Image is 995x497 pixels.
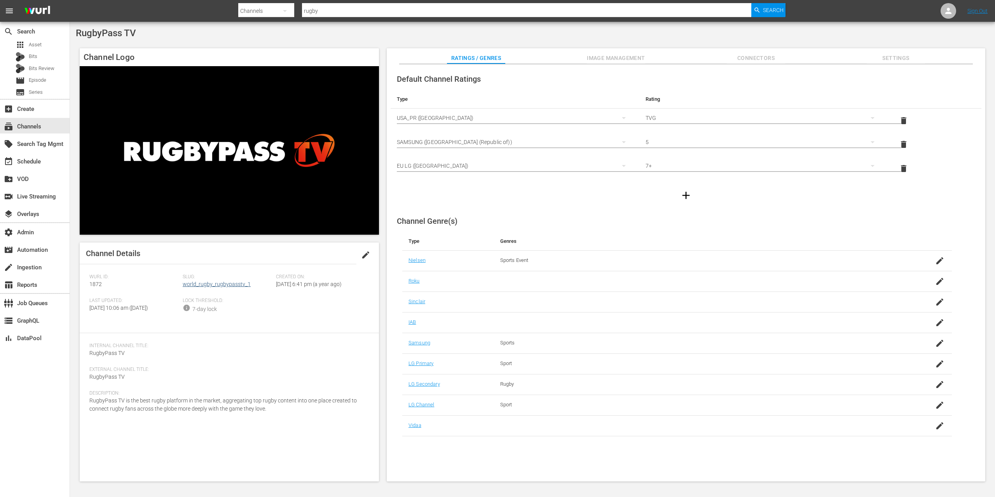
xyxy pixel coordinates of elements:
button: delete [894,111,913,130]
a: IAB [408,319,416,325]
span: Asset [29,41,42,49]
span: Admin [4,228,13,237]
div: EU LG ([GEOGRAPHIC_DATA]) [397,155,633,177]
a: Samsung [408,340,430,346]
span: delete [899,164,908,173]
span: RugbyPass TV [76,28,136,39]
span: Asset [16,40,25,49]
span: Episode [29,76,46,84]
span: Slug: [183,274,272,280]
span: Last Updated: [89,298,179,304]
span: 1872 [89,281,102,287]
div: Bits [16,52,25,61]
span: Internal Channel Title: [89,343,365,349]
a: LG Primary [408,360,433,366]
button: Search [751,3,786,17]
th: Genres [494,232,891,251]
div: 5 [646,131,882,153]
span: delete [899,140,908,149]
span: External Channel Title: [89,367,365,373]
span: Default Channel Ratings [397,74,481,84]
span: VOD [4,174,13,184]
th: Rating [639,90,888,109]
button: edit [356,246,375,264]
a: Sign Out [967,8,988,14]
span: Connectors [727,53,785,63]
span: Series [16,88,25,97]
span: Search [763,3,784,17]
span: Bits [29,53,37,60]
span: Settings [867,53,925,63]
span: Lock Threshold: [183,298,272,304]
span: edit [361,250,370,260]
div: USA_PR ([GEOGRAPHIC_DATA]) [397,107,633,129]
div: TVG [646,107,882,129]
span: Series [29,88,43,96]
div: 7+ [646,155,882,177]
span: Reports [4,280,13,290]
span: Description: [89,390,365,397]
span: Bits Review [29,65,54,72]
span: Search Tag Mgmt [4,139,13,149]
a: world_rugby_rugbypasstv_1 [183,281,251,287]
span: Channels [4,122,13,131]
span: RugbyPass TV is the best rugby platform in the market, aggregating top rugby content into one pla... [89,397,357,412]
span: Overlays [4,209,13,219]
span: info [183,304,190,312]
span: Search [4,27,13,36]
img: RugbyPass TV [80,66,379,235]
a: Roku [408,278,420,284]
th: Type [391,90,639,109]
span: Created On: [276,274,365,280]
th: Type [402,232,494,251]
span: Ratings / Genres [447,53,505,63]
span: Image Management [587,53,645,63]
span: Channel Details [86,249,140,258]
span: [DATE] 6:41 pm (a year ago) [276,281,342,287]
div: Bits Review [16,64,25,73]
span: Automation [4,245,13,255]
a: Vidaa [408,422,421,428]
span: Schedule [4,157,13,166]
a: Nielsen [408,257,426,263]
div: 7-day lock [192,305,217,313]
span: Job Queues [4,299,13,308]
span: delete [899,116,908,125]
span: Ingestion [4,263,13,272]
span: RugbyPass TV [89,374,125,380]
img: ans4CAIJ8jUAAAAAAAAAAAAAAAAAAAAAAAAgQb4GAAAAAAAAAAAAAAAAAAAAAAAAJMjXAAAAAAAAAAAAAAAAAAAAAAAAgAT5G... [19,2,56,20]
span: GraphQL [4,316,13,325]
span: menu [5,6,14,16]
table: simple table [391,90,981,181]
div: SAMSUNG ([GEOGRAPHIC_DATA] (Republic of)) [397,131,633,153]
span: Channel Genre(s) [397,216,457,226]
span: Create [4,104,13,114]
button: delete [894,159,913,178]
span: Live Streaming [4,192,13,201]
span: DataPool [4,334,13,343]
a: Sinclair [408,299,425,304]
span: [DATE] 10:06 am ([DATE]) [89,305,148,311]
span: Episode [16,76,25,85]
span: Wurl ID: [89,274,179,280]
button: delete [894,135,913,154]
a: LG Secondary [408,381,440,387]
a: LG Channel [408,402,434,407]
span: RugbyPass TV [89,350,125,356]
h4: Channel Logo [80,48,379,66]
